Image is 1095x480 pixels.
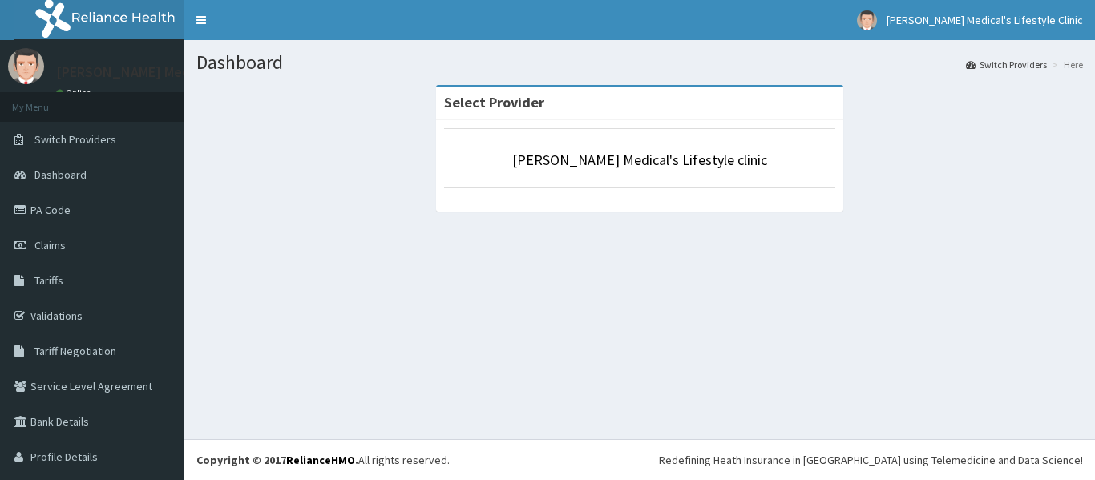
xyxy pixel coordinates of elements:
[196,52,1083,73] h1: Dashboard
[1049,58,1083,71] li: Here
[196,453,358,467] strong: Copyright © 2017 .
[659,452,1083,468] div: Redefining Heath Insurance in [GEOGRAPHIC_DATA] using Telemedicine and Data Science!
[887,13,1083,27] span: [PERSON_NAME] Medical's Lifestyle Clinic
[34,132,116,147] span: Switch Providers
[966,58,1047,71] a: Switch Providers
[34,344,116,358] span: Tariff Negotiation
[56,87,95,99] a: Online
[34,238,66,252] span: Claims
[8,48,44,84] img: User Image
[512,151,767,169] a: [PERSON_NAME] Medical's Lifestyle clinic
[34,167,87,182] span: Dashboard
[444,93,544,111] strong: Select Provider
[34,273,63,288] span: Tariffs
[286,453,355,467] a: RelianceHMO
[184,439,1095,480] footer: All rights reserved.
[56,65,318,79] p: [PERSON_NAME] Medical's Lifestyle Clinic
[857,10,877,30] img: User Image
